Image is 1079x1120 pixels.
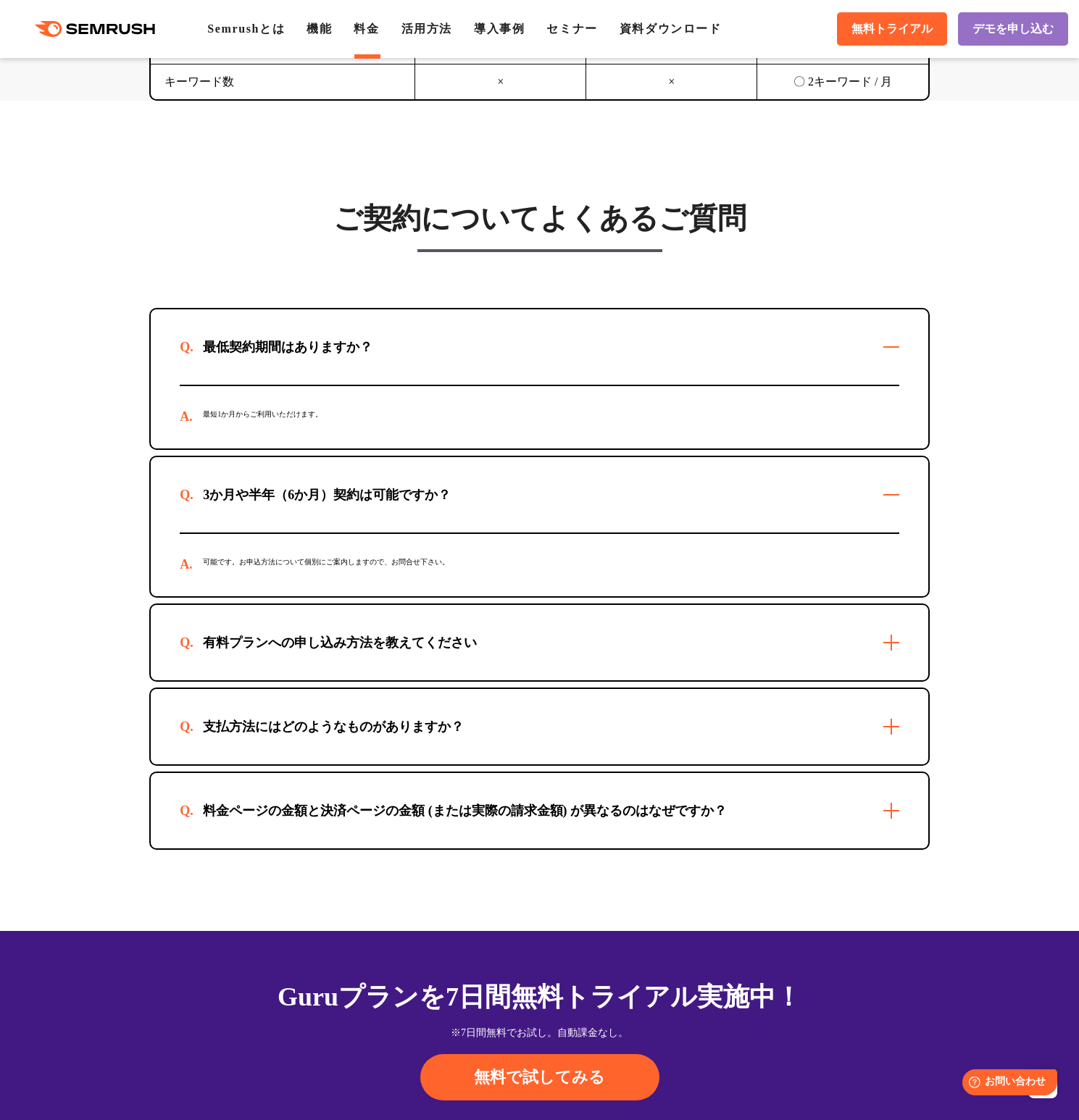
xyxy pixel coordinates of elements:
div: 有料プランへの申し込み方法を教えてください [180,634,500,651]
td: × [586,64,757,100]
a: Semrushとは [207,22,285,35]
span: デモを申し込む [972,22,1054,37]
a: セミナー [546,22,597,35]
a: 無料で試してみる [420,1054,659,1100]
div: 3か月や半年（6か月）契約は可能ですか？ [180,486,474,503]
td: 〇 2キーワード / 月 [757,64,928,100]
span: 無料トライアル実施中！ [511,982,801,1011]
td: × [415,64,586,100]
a: 資料ダウンロード [620,22,722,35]
div: 可能です。お申込方法について個別にご案内しますので、お問合せ下さい。 [180,534,899,596]
div: 料金ページの金額と決済ページの金額 (または実際の請求金額) が異なるのはなぜですか？ [180,802,750,819]
div: 最短1か月からご利用いただけます。 [180,386,899,448]
a: デモを申し込む [958,12,1068,46]
div: 最低契約期間はありますか？ [180,338,396,356]
td: キーワード数 [151,64,415,100]
a: 導入事例 [474,22,525,35]
div: 支払方法にはどのようなものがありますか？ [180,718,487,735]
iframe: Help widget launcher [950,1063,1063,1104]
span: 無料トライアル [851,22,933,37]
span: 無料で試してみる [474,1066,605,1088]
a: 活用方法 [401,22,452,35]
h3: ご契約についてよくあるご質問 [149,201,930,237]
a: 機能 [307,22,332,35]
div: Guruプランを7日間 [149,977,930,1016]
a: 無料トライアル [837,12,947,46]
a: 料金 [354,22,379,35]
div: ※7日間無料でお試し。自動課金なし。 [149,1026,930,1040]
